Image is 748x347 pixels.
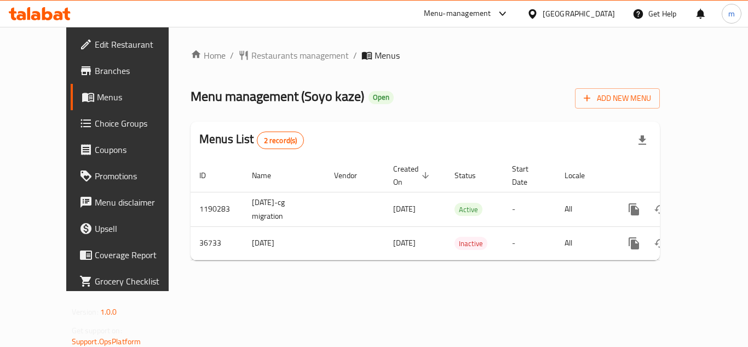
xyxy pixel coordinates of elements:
span: 2 record(s) [257,135,304,146]
a: Edit Restaurant [71,31,191,58]
span: Status [454,169,490,182]
a: Menus [71,84,191,110]
span: Open [369,93,394,102]
button: Change Status [647,230,674,257]
nav: breadcrumb [191,49,660,62]
a: Home [191,49,226,62]
td: 1190283 [191,192,243,226]
td: All [556,192,612,226]
button: Change Status [647,196,674,223]
td: - [503,226,556,260]
span: Coverage Report [95,248,182,261]
div: [GEOGRAPHIC_DATA] [543,8,615,20]
a: Coverage Report [71,242,191,268]
span: Vendor [334,169,371,182]
th: Actions [612,159,735,192]
a: Choice Groups [71,110,191,136]
span: [DATE] [393,202,416,216]
span: Coupons [95,143,182,156]
span: Created On [393,162,433,189]
a: Promotions [71,163,191,189]
td: All [556,226,612,260]
span: Menu disclaimer [95,196,182,209]
span: Grocery Checklist [95,275,182,288]
td: [DATE] [243,226,325,260]
a: Branches [71,58,191,84]
span: m [728,8,735,20]
span: Active [454,203,482,216]
div: Total records count [257,132,304,149]
a: Menu disclaimer [71,189,191,215]
span: Menu management ( Soyo kaze ) [191,84,364,109]
span: Version: [72,305,99,319]
button: Add New Menu [575,88,660,109]
span: Locale [565,169,599,182]
h2: Menus List [199,131,304,149]
span: Choice Groups [95,117,182,130]
div: Export file [629,127,655,153]
span: [DATE] [393,236,416,250]
span: 1.0.0 [100,305,117,319]
span: ID [199,169,220,182]
td: - [503,192,556,226]
button: more [621,230,647,257]
span: Restaurants management [251,49,349,62]
li: / [353,49,357,62]
div: Menu-management [424,7,491,20]
a: Coupons [71,136,191,163]
span: Upsell [95,222,182,235]
span: Inactive [454,237,487,250]
span: Menus [97,90,182,104]
div: Inactive [454,237,487,250]
span: Start Date [512,162,543,189]
td: [DATE]-cg migration [243,192,325,226]
span: Name [252,169,285,182]
span: Promotions [95,169,182,183]
button: more [621,196,647,223]
a: Upsell [71,215,191,242]
table: enhanced table [191,159,735,260]
span: Edit Restaurant [95,38,182,51]
div: Open [369,91,394,104]
span: Branches [95,64,182,77]
td: 36733 [191,226,243,260]
li: / [230,49,234,62]
span: Menus [375,49,400,62]
a: Restaurants management [238,49,349,62]
span: Get support on: [72,323,122,338]
span: Add New Menu [584,92,651,105]
a: Grocery Checklist [71,268,191,294]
